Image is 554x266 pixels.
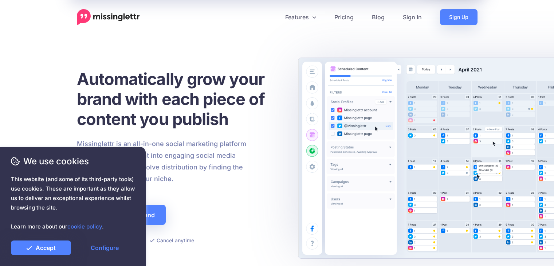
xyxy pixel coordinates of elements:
[77,138,247,185] p: Missinglettr is an all-in-one social marketing platform that turns your content into engaging soc...
[77,69,283,129] h1: Automatically grow your brand with each piece of content you publish
[11,155,135,168] span: We use cookies
[75,240,135,255] a: Configure
[394,9,431,25] a: Sign In
[77,9,140,25] a: Home
[325,9,363,25] a: Pricing
[67,223,102,230] a: cookie policy
[440,9,478,25] a: Sign Up
[363,9,394,25] a: Blog
[11,175,135,231] span: This website (and some of its third-party tools) use cookies. These are important as they allow u...
[150,236,194,245] li: Cancel anytime
[11,240,71,255] a: Accept
[276,9,325,25] a: Features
